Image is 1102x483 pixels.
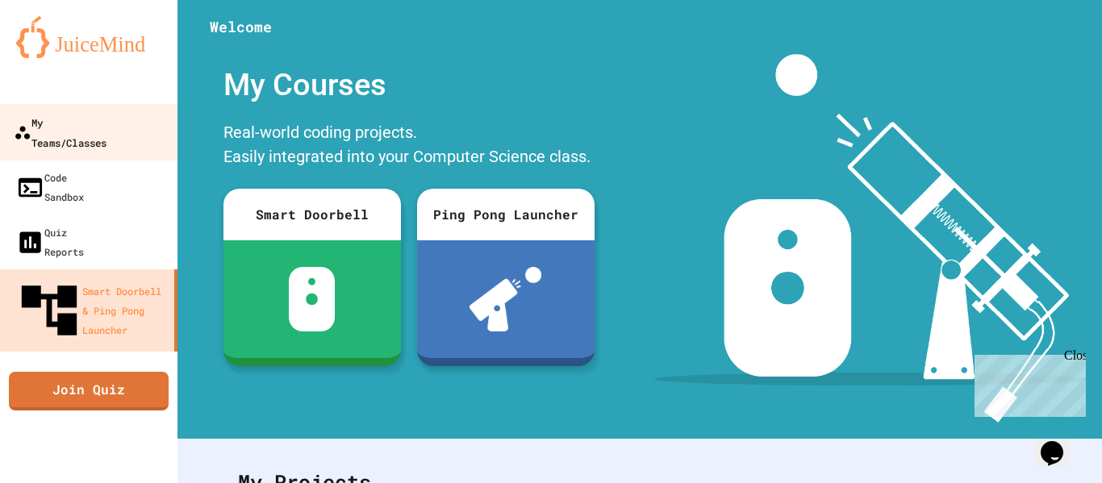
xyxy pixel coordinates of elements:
div: My Teams/Classes [14,112,106,152]
img: logo-orange.svg [16,16,161,58]
div: Ping Pong Launcher [417,189,595,240]
a: Join Quiz [9,372,169,410]
div: Real-world coding projects. Easily integrated into your Computer Science class. [215,116,603,177]
div: Quiz Reports [16,223,84,261]
div: Chat with us now!Close [6,6,111,102]
iframe: chat widget [968,348,1086,417]
img: sdb-white.svg [289,267,335,331]
iframe: chat widget [1034,418,1086,467]
img: ppl-with-ball.png [470,267,541,331]
div: Smart Doorbell & Ping Pong Launcher [16,277,168,344]
img: banner-image-my-projects.png [654,54,1087,423]
div: Code Sandbox [16,168,84,206]
div: Smart Doorbell [223,189,401,240]
div: My Courses [215,54,603,116]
